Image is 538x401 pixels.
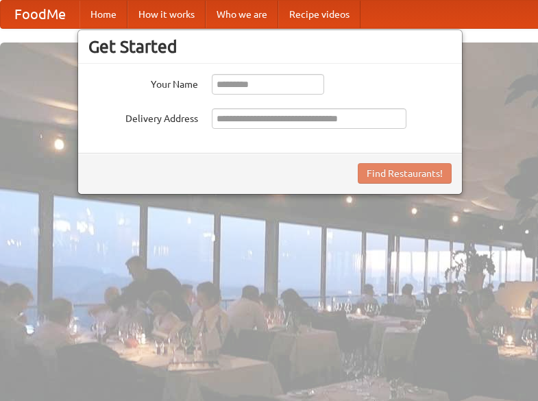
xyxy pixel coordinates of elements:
[206,1,278,28] a: Who we are
[80,1,127,28] a: Home
[278,1,360,28] a: Recipe videos
[88,74,198,91] label: Your Name
[88,108,198,125] label: Delivery Address
[358,163,452,184] button: Find Restaurants!
[1,1,80,28] a: FoodMe
[88,36,452,57] h3: Get Started
[127,1,206,28] a: How it works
